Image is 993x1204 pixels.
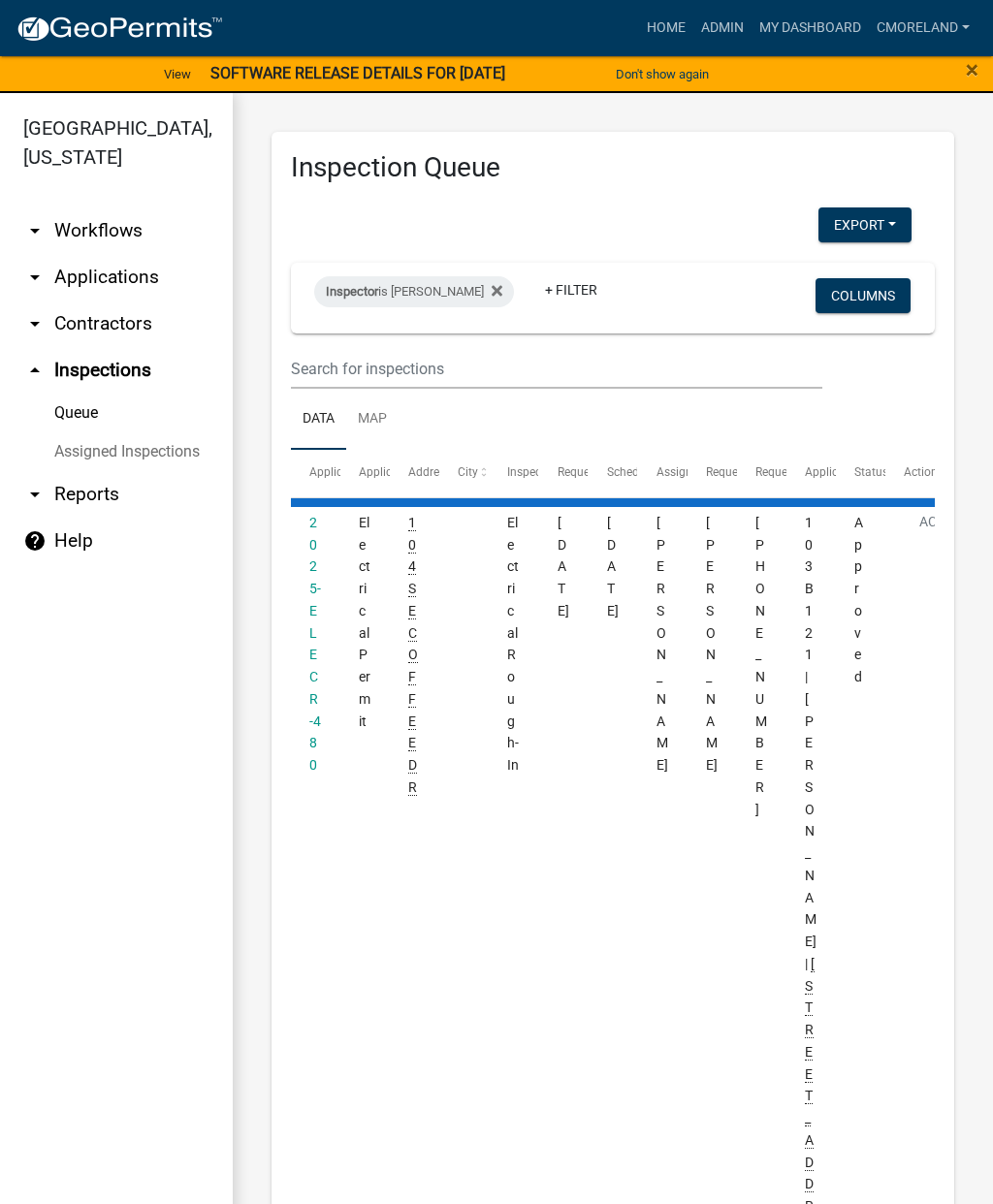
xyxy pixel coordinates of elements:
[291,151,935,184] h3: Inspection Queue
[359,515,370,729] span: Electrical Permit
[706,465,793,479] span: Requestor Name
[23,312,47,335] i: arrow_drop_down
[818,207,912,242] button: Export
[23,529,47,553] i: help
[657,465,756,479] span: Assigned Inspector
[309,465,369,479] span: Application
[836,450,885,496] datatable-header-cell: Status
[558,515,569,618] span: 09/04/2025
[904,512,983,560] button: Action
[210,64,505,82] strong: SOFTWARE RELEASE DETAILS FOR [DATE]
[693,10,752,47] a: Admin
[854,465,888,479] span: Status
[309,515,321,773] a: 2025-ELECR-480
[608,58,717,90] button: Don't show again
[966,58,978,81] button: Close
[588,450,637,496] datatable-header-cell: Scheduled Time
[326,284,378,299] span: Inspector
[885,450,935,496] datatable-header-cell: Actions
[706,515,718,773] span: Adam Rogers
[805,465,927,479] span: Application Description
[904,465,944,479] span: Actions
[23,219,47,242] i: arrow_drop_down
[314,276,514,307] div: is [PERSON_NAME]
[737,450,786,496] datatable-header-cell: Requestor Phone
[752,10,869,47] a: My Dashboard
[869,10,977,47] a: cmoreland
[359,465,447,479] span: Application Type
[816,278,911,313] button: Columns
[637,450,687,496] datatable-header-cell: Assigned Inspector
[458,465,478,479] span: City
[529,272,613,307] a: + Filter
[507,465,590,479] span: Inspection Type
[607,465,690,479] span: Scheduled Time
[390,450,439,496] datatable-header-cell: Address
[439,450,489,496] datatable-header-cell: City
[558,465,639,479] span: Requested Date
[291,349,822,389] input: Search for inspections
[291,450,340,496] datatable-header-cell: Application
[291,389,346,451] a: Data
[408,465,451,479] span: Address
[854,515,863,684] span: Approved
[489,450,538,496] datatable-header-cell: Inspection Type
[23,266,47,289] i: arrow_drop_down
[966,56,978,83] span: ×
[755,515,767,817] span: 678-334-1023
[156,58,199,90] a: View
[538,450,588,496] datatable-header-cell: Requested Date
[639,10,693,47] a: Home
[346,389,399,451] a: Map
[408,515,418,796] span: 104 SECOFFEE DR
[755,465,845,479] span: Requestor Phone
[607,512,620,622] div: [DATE]
[340,450,390,496] datatable-header-cell: Application Type
[688,450,737,496] datatable-header-cell: Requestor Name
[657,515,668,773] span: Cedrick Moreland
[23,359,47,382] i: arrow_drop_up
[507,515,519,773] span: Electrical Rough-In
[23,483,47,506] i: arrow_drop_down
[786,450,836,496] datatable-header-cell: Application Description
